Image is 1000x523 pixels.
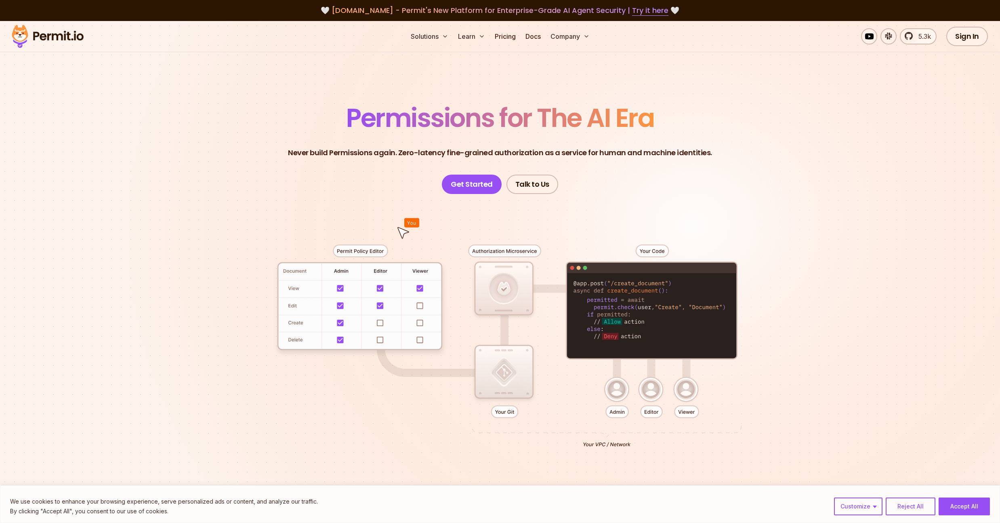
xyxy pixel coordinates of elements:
p: Never build Permissions again. Zero-latency fine-grained authorization as a service for human and... [288,147,712,158]
button: Accept All [939,498,990,515]
button: Solutions [408,28,452,44]
a: Pricing [492,28,519,44]
button: Company [547,28,593,44]
button: Customize [834,498,882,515]
button: Learn [455,28,488,44]
button: Reject All [886,498,935,515]
a: Try it here [632,5,668,16]
a: Sign In [946,27,988,46]
span: Permissions for The AI Era [346,100,654,136]
a: Docs [522,28,544,44]
span: [DOMAIN_NAME] - Permit's New Platform for Enterprise-Grade AI Agent Security | [332,5,668,15]
p: By clicking "Accept All", you consent to our use of cookies. [10,506,318,516]
div: 🤍 🤍 [19,5,981,16]
a: Get Started [442,175,502,194]
a: Talk to Us [506,175,558,194]
span: 5.3k [914,32,931,41]
img: Permit logo [8,23,87,50]
a: 5.3k [900,28,937,44]
p: We use cookies to enhance your browsing experience, serve personalized ads or content, and analyz... [10,497,318,506]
